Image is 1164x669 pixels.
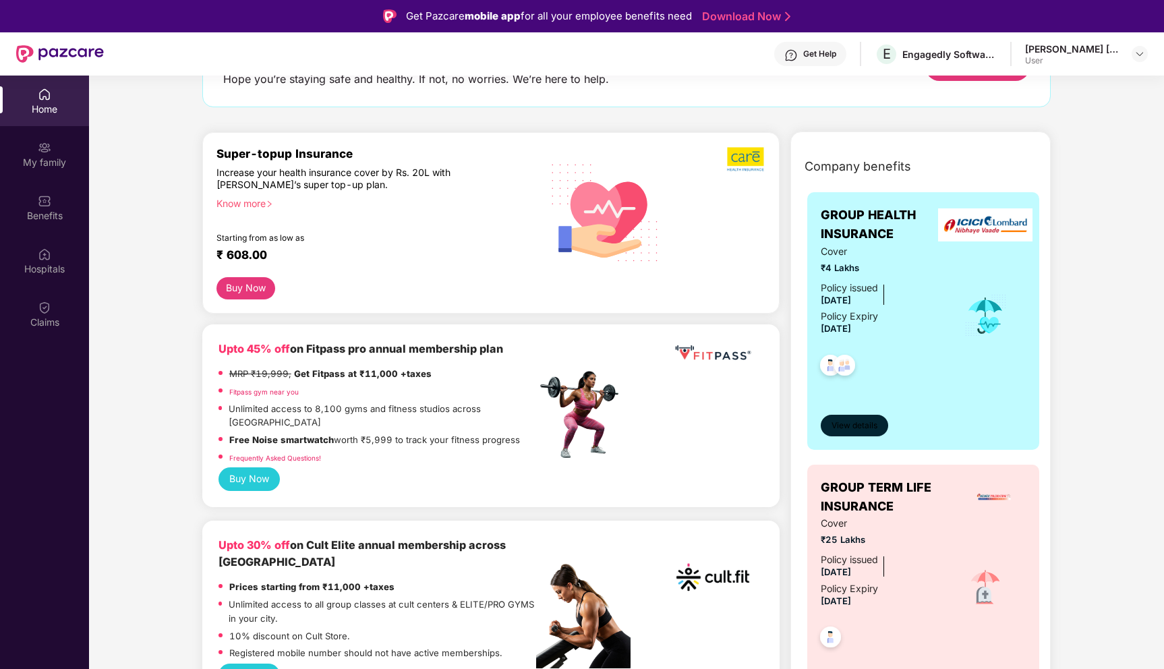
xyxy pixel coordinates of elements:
img: Stroke [785,9,790,24]
div: Super-topup Insurance [216,146,537,161]
div: Engagedly Software India Private Limited [902,48,997,61]
p: Unlimited access to all group classes at cult centers & ELITE/PRO GYMS in your city. [229,598,536,625]
p: Registered mobile number should not have active memberships. [229,646,502,660]
div: Hope you’re staying safe and healthy. If not, no worries. We’re here to help. [223,72,609,86]
span: [DATE] [821,295,851,306]
span: [DATE] [821,566,851,577]
img: Logo [383,9,397,23]
img: New Pazcare Logo [16,45,104,63]
strong: Free Noise smartwatch [229,434,334,445]
a: Download Now [702,9,786,24]
img: svg+xml;base64,PHN2ZyB4bWxucz0iaHR0cDovL3d3dy53My5vcmcvMjAwMC9zdmciIHdpZHRoPSI0OC45NDMiIGhlaWdodD... [814,351,847,384]
span: ₹4 Lakhs [821,261,945,275]
span: E [883,46,891,62]
button: View details [821,415,888,436]
img: fpp.png [536,368,631,462]
div: ₹ 608.00 [216,248,523,264]
del: MRP ₹19,999, [229,368,291,379]
div: Get Help [803,49,836,59]
img: svg+xml;base64,PHN2ZyB3aWR0aD0iMjAiIGhlaWdodD0iMjAiIHZpZXdCb3g9IjAgMCAyMCAyMCIgZmlsbD0ibm9uZSIgeG... [38,141,51,154]
div: [PERSON_NAME] [PERSON_NAME] [1025,42,1119,55]
span: GROUP TERM LIFE INSURANCE [821,478,963,517]
img: svg+xml;base64,PHN2ZyBpZD0iSGVscC0zMngzMiIgeG1sbnM9Imh0dHA6Ly93d3cudzMub3JnLzIwMDAvc3ZnIiB3aWR0aD... [784,49,798,62]
div: Get Pazcare for all your employee benefits need [406,8,692,24]
img: icon [962,564,1009,612]
div: Policy issued [821,552,878,567]
img: svg+xml;base64,PHN2ZyB4bWxucz0iaHR0cDovL3d3dy53My5vcmcvMjAwMC9zdmciIHdpZHRoPSI0OC45NDMiIGhlaWdodD... [814,622,847,656]
button: Buy Now [216,277,275,299]
span: [DATE] [821,595,851,606]
img: pc2.png [536,564,631,668]
img: icon [964,293,1008,338]
img: insurerLogo [938,208,1032,241]
div: Starting from as low as [216,233,479,242]
strong: Get Fitpass at ₹11,000 +taxes [294,368,432,379]
div: Policy Expiry [821,581,878,596]
img: svg+xml;base64,PHN2ZyB4bWxucz0iaHR0cDovL3d3dy53My5vcmcvMjAwMC9zdmciIHdpZHRoPSI0OC45NDMiIGhlaWdodD... [828,351,861,384]
div: Increase your health insurance cover by Rs. 20L with [PERSON_NAME]’s super top-up plan. [216,167,479,192]
span: right [266,200,273,208]
span: Cover [821,244,945,259]
b: on Fitpass pro annual membership plan [219,342,503,355]
b: Upto 45% off [219,342,290,355]
img: svg+xml;base64,PHN2ZyBpZD0iRHJvcGRvd24tMzJ4MzIiIHhtbG5zPSJodHRwOi8vd3d3LnczLm9yZy8yMDAwL3N2ZyIgd2... [1134,49,1145,59]
div: Policy Expiry [821,309,878,324]
img: svg+xml;base64,PHN2ZyBpZD0iSG9tZSIgeG1sbnM9Imh0dHA6Ly93d3cudzMub3JnLzIwMDAvc3ZnIiB3aWR0aD0iMjAiIG... [38,88,51,101]
span: ₹25 Lakhs [821,533,945,547]
strong: mobile app [465,9,521,22]
img: svg+xml;base64,PHN2ZyBpZD0iQ2xhaW0iIHhtbG5zPSJodHRwOi8vd3d3LnczLm9yZy8yMDAwL3N2ZyIgd2lkdGg9IjIwIi... [38,301,51,314]
span: [DATE] [821,323,851,334]
span: View details [832,419,877,432]
img: cult.png [672,537,753,618]
p: worth ₹5,999 to track your fitness progress [229,433,520,447]
strong: Prices starting from ₹11,000 +taxes [229,581,395,592]
img: svg+xml;base64,PHN2ZyBpZD0iSG9zcGl0YWxzIiB4bWxucz0iaHR0cDovL3d3dy53My5vcmcvMjAwMC9zdmciIHdpZHRoPS... [38,248,51,261]
img: svg+xml;base64,PHN2ZyB4bWxucz0iaHR0cDovL3d3dy53My5vcmcvMjAwMC9zdmciIHhtbG5zOnhsaW5rPSJodHRwOi8vd3... [541,146,670,277]
button: Buy Now [219,467,280,490]
p: Unlimited access to 8,100 gyms and fitness studios across [GEOGRAPHIC_DATA] [229,402,536,430]
img: svg+xml;base64,PHN2ZyBpZD0iQmVuZWZpdHMiIHhtbG5zPSJodHRwOi8vd3d3LnczLm9yZy8yMDAwL3N2ZyIgd2lkdGg9Ij... [38,194,51,208]
a: Fitpass gym near you [229,388,299,396]
span: Cover [821,516,945,531]
b: on Cult Elite annual membership across [GEOGRAPHIC_DATA] [219,538,506,569]
p: 10% discount on Cult Store. [229,629,350,643]
div: User [1025,55,1119,66]
div: Know more [216,198,529,207]
b: Upto 30% off [219,538,290,552]
a: Frequently Asked Questions! [229,454,321,462]
img: insurerLogo [976,479,1012,515]
div: Policy issued [821,281,878,295]
span: GROUP HEALTH INSURANCE [821,206,945,244]
img: b5dec4f62d2307b9de63beb79f102df3.png [727,146,765,172]
span: Company benefits [805,157,911,176]
img: fppp.png [672,341,753,366]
